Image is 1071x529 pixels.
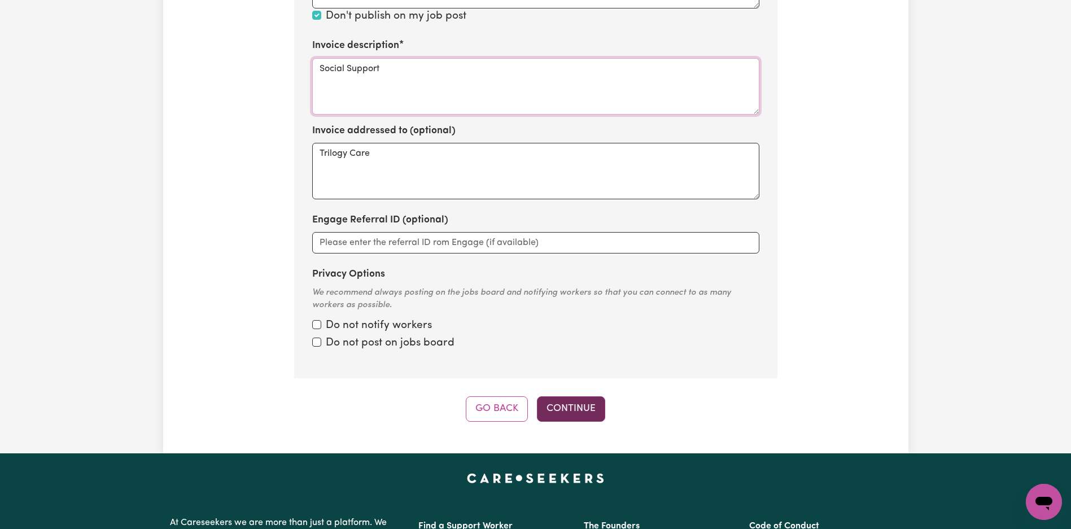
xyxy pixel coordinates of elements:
a: Careseekers home page [467,474,604,483]
label: Don't publish on my job post [326,8,466,25]
input: Please enter the referral ID rom Engage (if available) [312,232,759,253]
button: Go Back [466,396,528,421]
label: Invoice description [312,38,399,53]
label: Do not notify workers [326,318,432,334]
button: Continue [537,396,605,421]
textarea: Trilogy Care [312,143,759,199]
textarea: Social Support [312,58,759,115]
label: Privacy Options [312,267,385,282]
label: Invoice addressed to (optional) [312,124,456,138]
label: Do not post on jobs board [326,335,454,352]
label: Engage Referral ID (optional) [312,213,448,228]
iframe: Button to launch messaging window [1026,484,1062,520]
div: We recommend always posting on the jobs board and notifying workers so that you can connect to as... [312,287,759,312]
